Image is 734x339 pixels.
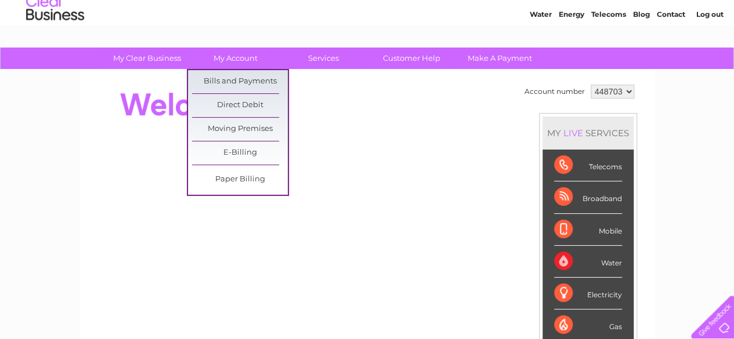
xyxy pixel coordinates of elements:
a: Blog [633,49,650,58]
a: Paper Billing [192,168,288,191]
div: Electricity [554,278,622,309]
a: Log out [696,49,723,58]
div: MY SERVICES [543,116,634,150]
img: logo.png [26,30,85,65]
a: Telecoms [591,49,626,58]
div: Water [554,246,622,278]
a: My Clear Business [99,48,195,69]
a: Direct Debit [192,94,288,117]
a: Bills and Payments [192,70,288,93]
a: My Account [187,48,283,69]
div: Telecoms [554,150,622,181]
div: LIVE [561,127,585,138]
a: Moving Premises [192,118,288,141]
div: Clear Business is a trading name of Verastar Limited (registered in [GEOGRAPHIC_DATA] No. 3667643... [93,6,642,56]
div: Broadband [554,181,622,213]
a: Contact [657,49,685,58]
a: Customer Help [364,48,460,69]
a: 0333 014 3131 [515,6,595,20]
a: Make A Payment [452,48,548,69]
a: E-Billing [192,141,288,165]
div: Mobile [554,214,622,246]
a: Services [276,48,371,69]
a: Energy [559,49,584,58]
a: Water [530,49,552,58]
td: Account number [522,82,588,101]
